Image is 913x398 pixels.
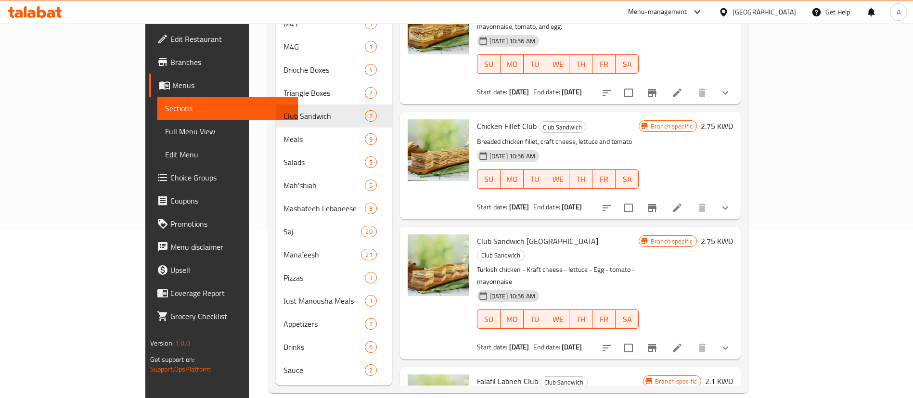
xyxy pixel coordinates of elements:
span: WE [550,312,566,326]
button: TH [569,169,592,189]
div: Appetizers7 [276,312,392,335]
span: MO [504,57,520,71]
div: Mah'shiah5 [276,174,392,197]
div: Meals9 [276,128,392,151]
span: 2 [365,89,376,98]
span: Mana`eesh [283,249,361,260]
b: [DATE] [562,86,582,98]
span: Version: [150,337,174,349]
div: Saj20 [276,220,392,243]
span: [DATE] 10:56 AM [486,292,539,301]
button: FR [592,54,616,74]
a: Sections [157,97,298,120]
div: M4G [283,41,364,52]
a: Edit menu item [671,342,683,354]
span: Promotions [170,218,290,230]
div: items [365,41,377,52]
div: Appetizers [283,318,364,330]
span: 9 [365,204,376,213]
div: items [365,64,377,76]
span: 21 [361,250,376,259]
span: Sections [165,103,290,114]
span: Club Sandwich [539,122,586,133]
div: items [365,180,377,191]
button: show more [714,196,737,219]
span: Just Manousha Meals [283,295,364,307]
div: items [365,272,377,283]
span: Salads [283,156,364,168]
span: SU [481,312,497,326]
h6: 2.75 KWD [701,119,733,133]
button: FR [592,169,616,189]
button: SA [616,309,639,329]
span: TH [573,312,589,326]
span: Full Menu View [165,126,290,137]
span: TH [573,172,589,186]
span: Get support on: [150,353,194,366]
span: 6 [365,343,376,352]
span: A [897,7,900,17]
a: Coverage Report [149,282,298,305]
div: items [365,203,377,214]
a: Menus [149,74,298,97]
div: items [365,87,377,99]
div: Club Sandwich [477,250,525,261]
span: Drinks [283,341,364,353]
span: Coverage Report [170,287,290,299]
button: sort-choices [595,336,618,359]
span: Mashateeh Lebaneese [283,203,364,214]
button: sort-choices [595,196,618,219]
span: SA [619,312,635,326]
button: MO [501,169,524,189]
div: M4G1 [276,35,392,58]
span: 7 [365,112,376,121]
span: Triangle Boxes [283,87,364,99]
button: TU [524,54,547,74]
a: Full Menu View [157,120,298,143]
span: Branch specific [647,237,696,246]
span: 1 [365,42,376,51]
span: 5 [365,181,376,190]
span: Club Sandwich [GEOGRAPHIC_DATA] [477,234,598,248]
img: Chicken Fillet Club [408,119,469,181]
div: Pizzas3 [276,266,392,289]
button: TH [569,309,592,329]
button: MO [501,309,524,329]
span: Branch specific [647,122,696,131]
span: 2 [365,366,376,375]
div: Mashateeh Lebaneese9 [276,197,392,220]
span: End date: [533,201,560,213]
span: Chicken Fillet Club [477,119,537,133]
div: Salads5 [276,151,392,174]
span: Choice Groups [170,172,290,183]
span: Edit Restaurant [170,33,290,45]
div: items [365,364,377,376]
span: Branches [170,56,290,68]
span: Mah'shiah [283,180,364,191]
div: Club Sandwich7 [276,104,392,128]
span: 9 [365,135,376,144]
div: Club Sandwich [540,376,588,388]
span: TU [527,57,543,71]
button: TU [524,309,547,329]
b: [DATE] [509,341,529,353]
h6: 2.75 KWD [701,234,733,248]
div: items [361,226,376,237]
span: Meals [283,133,364,145]
span: Start date: [477,201,508,213]
h6: 2.1 KWD [705,374,733,388]
a: Coupons [149,189,298,212]
span: 7 [365,320,376,329]
a: Grocery Checklist [149,305,298,328]
span: Pizzas [283,272,364,283]
div: items [365,133,377,145]
span: Select to update [618,338,639,358]
button: MO [501,54,524,74]
p: Breaded chicken fillet, craft cheese, lettuce and tomato [477,136,639,148]
svg: Show Choices [720,202,731,214]
span: Menu disclaimer [170,241,290,253]
svg: Show Choices [720,342,731,354]
div: Club Sandwich [539,121,586,133]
